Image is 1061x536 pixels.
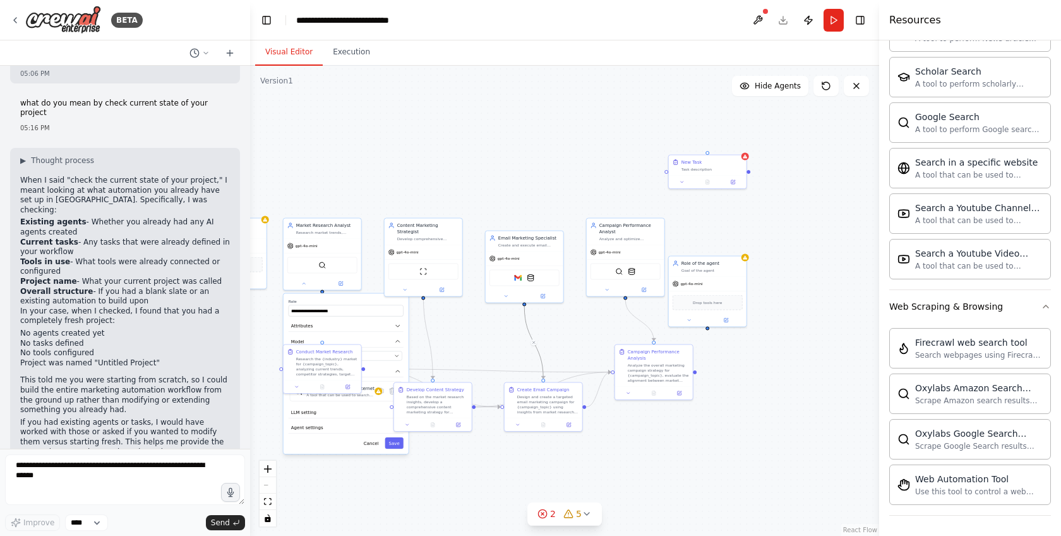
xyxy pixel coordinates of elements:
div: Scrape Amazon search results with Oxylabs Amazon Search Scraper [915,396,1043,406]
img: Gmail [514,274,522,282]
span: Agent settings [291,425,323,431]
g: Edge from af1f2bb1-5820-46c4-898c-d92c37360bb4 to 8b70548d-0baf-4db0-a325-b9c4dbc79fb6 [622,300,657,341]
img: StagehandTool [897,478,910,491]
button: Open in side panel [708,317,744,324]
button: ▶Thought process [20,155,94,166]
button: Open in side panel [525,293,561,300]
div: Research the {industry} market for {campaign_topic}, analyzing current trends, competitor strateg... [296,356,357,377]
span: gpt-4o-mini [498,256,520,261]
span: Thought process [31,155,94,166]
button: Delete tool [387,386,398,397]
span: Drop tools here [693,300,722,306]
button: Improve [5,515,60,531]
img: BraveSearchTool [294,387,303,396]
span: Improve [23,518,54,528]
button: Model [289,336,404,348]
span: Attributes [291,323,313,329]
g: Edge from 0d518c8b-35aa-4abc-a1e8-228f312c9524 to fb8fc349-1a0a-4c75-9433-84870b830f37 [476,404,500,410]
g: Edge from 4ca327f6-9d5a-4778-9bff-0145849862b3 to 8b70548d-0baf-4db0-a325-b9c4dbc79fb6 [365,366,611,375]
div: Analyze and optimize marketing campaign performance for {campaign_topic}, providing data-driven i... [599,236,661,241]
button: Hide left sidebar [258,11,275,29]
button: No output available [530,421,556,429]
g: Edge from ca4d7871-ff8f-4457-909f-e59e40cc241d to fb8fc349-1a0a-4c75-9433-84870b830f37 [521,307,546,379]
div: Develop Content Strategy [407,387,464,393]
span: Send [211,518,230,528]
img: ScrapeWebsiteTool [419,268,427,276]
li: - What tools were already connected or configured [20,257,230,277]
button: fit view [260,494,276,510]
div: Role of the agentGoal of the agent [188,218,267,289]
button: Execution [323,39,380,66]
button: Tools [289,366,404,378]
div: Design and create a targeted email marketing campaign for {campaign_topic} using insights from ma... [517,394,578,415]
div: Role of the agent [201,222,263,229]
p: In your case, when I checked, I found that you had a completely fresh project: [20,307,230,326]
div: Based on the market research insights, develop a comprehensive content marketing strategy for {ca... [407,394,468,415]
strong: Tools in use [20,257,70,266]
div: Email Marketing SpecialistCreate and execute email marketing campaigns for {campaign_topic}, incl... [485,231,564,303]
div: Scrape Google Search results with Oxylabs Google Search Scraper [915,441,1043,451]
strong: Current tasks [20,238,78,247]
div: Brave Web Search the internet [306,386,375,392]
img: SerplyScholarSearchTool [897,71,910,83]
div: Goal of the agent [681,268,743,273]
button: Switch to previous chat [184,46,215,61]
div: 05:16 PM [20,123,230,133]
li: No tools configured [20,348,230,358]
h4: Resources [889,13,941,28]
li: No tasks defined [20,339,230,349]
button: Open in side panel [337,383,358,391]
div: Campaign Performance AnalystAnalyze and optimize marketing campaign performance for {campaign_top... [586,218,665,297]
div: A tool that can be used to semantic search a query from a Youtube Video content. [915,261,1043,271]
div: New Task [681,159,702,166]
button: Open in side panel [447,421,469,429]
button: No output available [419,421,446,429]
button: Open in side panel [424,286,460,294]
button: Attributes [289,320,404,332]
div: Search webpages using Firecrawl and return the results [915,350,1043,360]
div: Market Research AnalystResearch market trends, competitor analysis, and target audience insights ... [283,218,362,291]
button: toggle interactivity [260,510,276,527]
div: Create and execute email marketing campaigns for {campaign_topic}, including crafting compelling ... [498,243,560,248]
button: Open in side panel [722,178,743,186]
strong: Project name [20,277,77,286]
button: Open in side panel [558,421,579,429]
div: Version 1 [260,76,293,86]
strong: Overall structure [20,287,93,296]
button: Web Scraping & Browsing [889,290,1051,323]
span: LLM setting [291,409,316,415]
button: OpenAI - gpt-4o-mini [290,351,402,361]
img: SerplyWebSearchTool [897,116,910,129]
button: Open in side panel [323,280,359,288]
span: gpt-4o-mini [296,243,318,248]
div: Web Scraping & Browsing [889,323,1051,515]
div: Content Marketing Strategist [397,222,459,235]
span: Hide Agents [755,81,801,91]
div: Market Research Analyst [296,222,357,229]
div: Role of the agent [681,260,743,267]
div: Create Email Campaign [517,387,570,393]
img: OxylabsGoogleSearchScraperTool [897,433,910,446]
img: BraveSearchTool [318,262,326,269]
li: No agents created yet [20,329,230,339]
div: Develop comprehensive content marketing strategies and create engaging content for {campaign_topi... [397,236,459,241]
p: When I said "check the current state of your project," I meant looking at what automation you alr... [20,176,230,215]
div: Search a Youtube Video content [915,247,1043,260]
div: Oxylabs Amazon Search Scraper tool [915,382,1043,394]
li: - Any tasks that were already defined in your workflow [20,238,230,257]
img: YoutubeVideoSearchTool [897,253,910,265]
button: Hide right sidebar [851,11,869,29]
span: 2 [550,508,556,520]
button: zoom in [260,461,276,477]
button: Configure tool [375,386,387,397]
div: Web Scraping & Browsing [889,300,1003,313]
div: Create Email CampaignDesign and create a targeted email marketing campaign for {campaign_topic} u... [504,382,583,432]
li: - If you had a blank slate or an existing automation to build upon [20,287,230,307]
img: CouchbaseFTSVectorSearchTool [628,268,635,276]
img: SerplyWebSearchTool [615,268,623,276]
button: No output available [694,178,721,186]
div: Campaign Performance Analyst [599,222,661,235]
p: If you had existing agents or tasks, I would have worked with those or asked if you wanted to mod... [20,418,230,467]
span: 5 [576,508,582,520]
label: Role [289,299,404,304]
